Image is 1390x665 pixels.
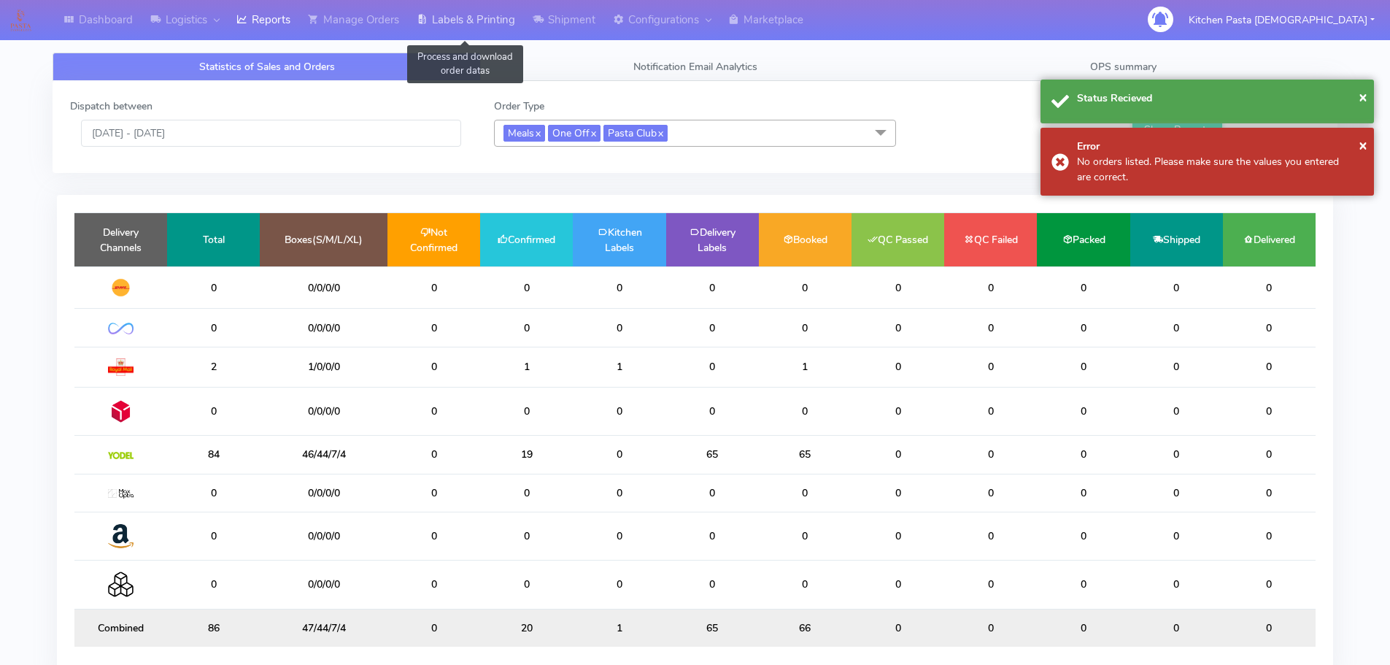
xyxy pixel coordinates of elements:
td: 0 [759,561,852,609]
td: 86 [167,609,260,647]
td: 0 [944,512,1037,560]
td: 0 [852,266,944,309]
td: 0 [944,561,1037,609]
td: 0 [1037,609,1130,647]
td: 0 [387,512,480,560]
td: Packed [1037,213,1130,266]
td: Delivery Channels [74,213,167,266]
td: 0 [759,474,852,512]
button: Close [1359,86,1367,108]
td: 0 [666,387,759,435]
td: 0 [852,387,944,435]
td: 0 [666,266,759,309]
td: 0 [759,387,852,435]
td: 0 [1223,436,1316,474]
button: Kitchen Pasta [DEMOGRAPHIC_DATA] [1178,5,1386,35]
td: 2 [167,347,260,387]
td: 0 [944,266,1037,309]
td: Not Confirmed [387,213,480,266]
td: 0 [852,436,944,474]
span: One Off [548,125,601,142]
td: 0 [573,387,665,435]
td: 0 [666,474,759,512]
td: 0 [387,387,480,435]
td: 0 [944,609,1037,647]
td: Booked [759,213,852,266]
td: 1 [573,347,665,387]
td: 0 [387,347,480,387]
td: 0 [1223,387,1316,435]
td: 0 [573,436,665,474]
td: 0 [387,266,480,309]
td: 0 [852,561,944,609]
span: Pasta Club [603,125,668,142]
td: 0 [480,387,573,435]
span: Notification Email Analytics [633,60,757,74]
label: Order Type [494,99,544,114]
td: QC Failed [944,213,1037,266]
td: 0 [387,609,480,647]
td: 65 [666,609,759,647]
td: 19 [480,436,573,474]
td: 66 [759,609,852,647]
img: Collection [108,572,134,597]
img: OnFleet [108,323,134,335]
td: 1/0/0/0 [260,347,387,387]
td: Total [167,213,260,266]
td: 0 [759,309,852,347]
img: DHL [108,278,134,297]
td: 0 [1223,347,1316,387]
td: 0 [573,266,665,309]
td: 0 [944,387,1037,435]
td: 0 [852,512,944,560]
td: 0 [1037,561,1130,609]
td: 0 [387,561,480,609]
td: 0/0/0/0 [260,474,387,512]
td: 0 [666,347,759,387]
td: 20 [480,609,573,647]
td: 0 [852,347,944,387]
td: 0 [944,436,1037,474]
span: Statistics of Sales and Orders [199,60,335,74]
td: 0 [167,512,260,560]
td: Shipped [1130,213,1223,266]
span: OPS summary [1090,60,1157,74]
td: 0 [387,436,480,474]
td: 0 [852,309,944,347]
td: 0 [1223,561,1316,609]
td: 0 [1037,436,1130,474]
td: 1 [573,609,665,647]
div: Error [1077,139,1363,154]
td: 0 [480,309,573,347]
td: 47/44/7/4 [260,609,387,647]
td: 0 [1130,474,1223,512]
td: 0 [1130,266,1223,309]
td: 0 [573,309,665,347]
td: 0 [480,561,573,609]
td: 0/0/0/0 [260,387,387,435]
a: x [590,125,596,140]
td: 0 [1223,309,1316,347]
td: 0 [1130,347,1223,387]
td: 1 [759,347,852,387]
td: 0 [480,512,573,560]
ul: Tabs [53,53,1337,81]
td: Kitchen Labels [573,213,665,266]
img: Royal Mail [108,358,134,376]
td: 0 [1037,387,1130,435]
input: Pick the Daterange [81,120,461,147]
td: 0 [1037,266,1130,309]
td: 0 [167,474,260,512]
td: 0 [167,561,260,609]
td: 0 [666,561,759,609]
td: 0 [387,474,480,512]
td: 0 [759,266,852,309]
td: 0 [852,474,944,512]
td: 65 [759,436,852,474]
span: × [1359,87,1367,107]
td: 0 [1223,609,1316,647]
td: 0 [387,309,480,347]
td: Delivered [1223,213,1316,266]
td: 0 [480,266,573,309]
td: 0 [1223,512,1316,560]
